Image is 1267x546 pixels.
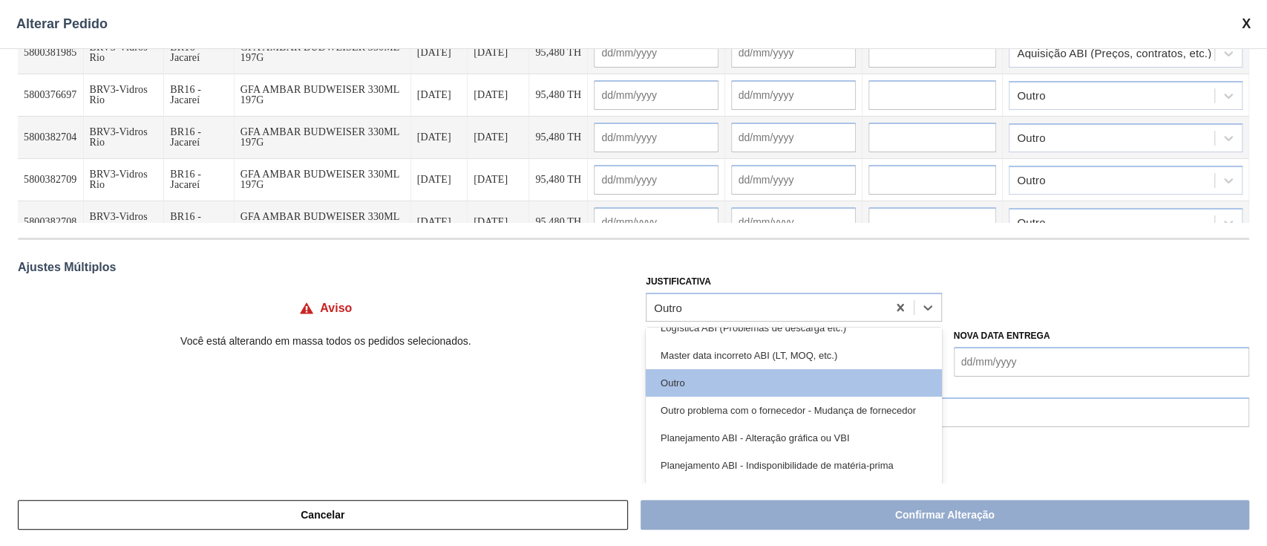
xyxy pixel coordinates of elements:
label: Observação [646,377,1249,398]
td: 95,480 TH [529,201,588,244]
td: 5800382704 [18,117,84,159]
input: dd/mm/yyyy [594,165,718,195]
td: BR16 - Jacareí [164,117,234,159]
td: 95,480 TH [529,159,588,201]
td: [DATE] [411,32,468,74]
td: 5800381985 [18,32,84,74]
td: 5800382709 [18,159,84,201]
input: dd/mm/yyyy [594,123,718,152]
div: Outro [654,301,682,313]
td: [DATE] [468,74,529,117]
td: BRV3-Vidros Rio [84,74,165,117]
input: dd/mm/yyyy [731,80,857,110]
td: BR16 - Jacareí [164,201,234,244]
td: [DATE] [468,32,529,74]
input: dd/mm/yyyy [594,80,718,110]
td: [DATE] [468,201,529,244]
input: dd/mm/yyyy [731,38,857,68]
label: Justificativa [646,276,711,287]
input: dd/mm/yyyy [731,165,857,195]
div: Planejamento ABI - Indisponibilidade de matéria-prima [646,452,941,479]
td: BRV3-Vidros Rio [84,201,165,244]
td: [DATE] [411,159,468,201]
td: 5800382708 [18,201,84,244]
div: Outro problema com o fornecedor - Mudança de fornecedor [646,397,941,424]
div: Planejamento ABI - Alteração gráfica ou VBI [646,424,941,452]
div: Outro [1017,175,1045,186]
td: GFA AMBAR BUDWEISER 330ML 197G [235,32,411,74]
input: dd/mm/yyyy [731,123,857,152]
span: Alterar Pedido [16,16,108,32]
td: [DATE] [468,117,529,159]
td: 95,480 TH [529,74,588,117]
td: BRV3-Vidros Rio [84,159,165,201]
div: Logística ABI (Problemas de descarga etc.) [646,314,941,342]
div: Master data incorreto ABI (LT, MOQ, etc.) [646,342,941,369]
td: BRV3-Vidros Rio [84,117,165,159]
td: BR16 - Jacareí [164,32,234,74]
p: Você está alterando em massa todos os pedidos selecionados. [18,335,634,347]
td: BR16 - Jacareí [164,159,234,201]
div: Aquisição ABI (Preços, contratos, etc.) [1017,48,1211,59]
input: dd/mm/yyyy [731,207,857,237]
td: 5800376697 [18,74,84,117]
td: 95,480 TH [529,117,588,159]
td: [DATE] [468,159,529,201]
td: GFA AMBAR BUDWEISER 330ML 197G [235,159,411,201]
td: [DATE] [411,201,468,244]
div: Outro [646,369,941,397]
h4: Aviso [320,302,352,315]
div: Outro [1017,218,1045,228]
td: BRV3-Vidros Rio [84,32,165,74]
label: Nova Data Entrega [954,331,1050,341]
td: [DATE] [411,117,468,159]
div: Ajustes Múltiplos [18,261,1249,274]
input: dd/mm/yyyy [954,347,1249,377]
td: [DATE] [411,74,468,117]
input: dd/mm/yyyy [594,207,718,237]
input: dd/mm/yyyy [594,38,718,68]
td: GFA AMBAR BUDWEISER 330ML 197G [235,74,411,117]
div: Planejamento ABI - Plano de produção [646,479,941,507]
div: Outro [1017,91,1045,101]
button: Cancelar [18,500,628,530]
div: Outro [1017,133,1045,143]
td: BR16 - Jacareí [164,74,234,117]
td: 95,480 TH [529,32,588,74]
td: GFA AMBAR BUDWEISER 330ML 197G [235,117,411,159]
td: GFA AMBAR BUDWEISER 330ML 197G [235,201,411,244]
